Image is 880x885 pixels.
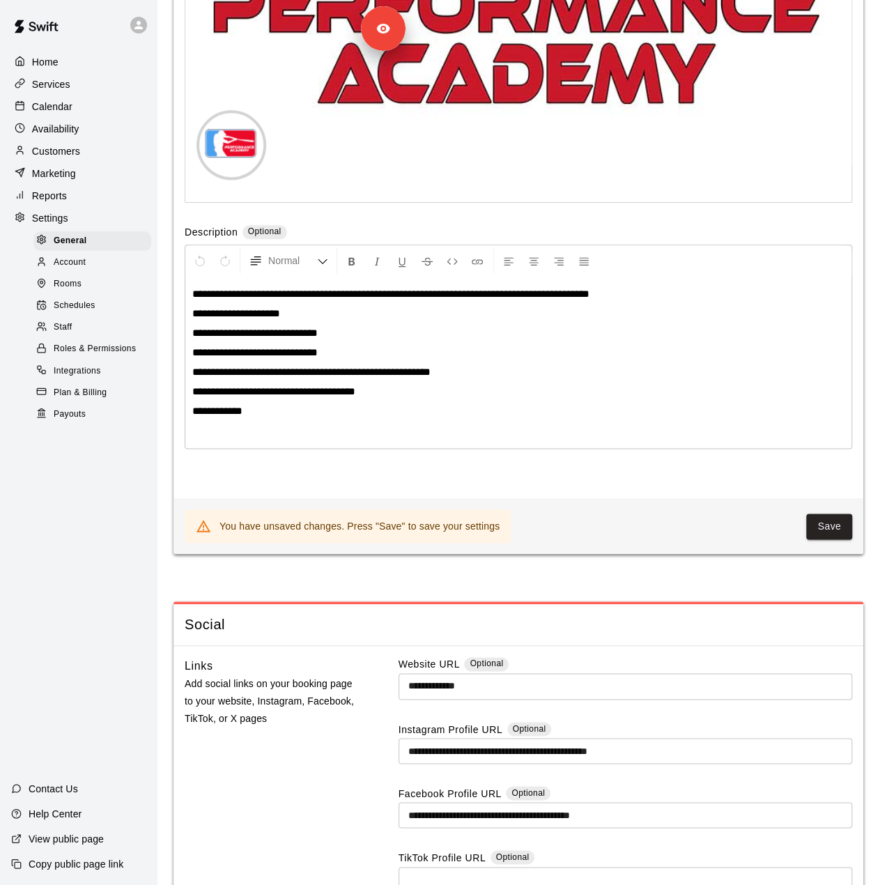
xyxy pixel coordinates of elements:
button: Left Align [497,248,520,273]
span: Payouts [54,408,86,422]
a: Settings [11,208,146,229]
p: Settings [32,211,68,225]
p: View public page [29,832,104,846]
div: Payouts [33,405,151,424]
button: Center Align [522,248,546,273]
span: Optional [248,226,281,236]
span: Plan & Billing [54,386,107,400]
a: Services [11,74,146,95]
a: Reports [11,185,146,206]
p: Home [32,55,59,69]
span: Optional [496,852,530,861]
div: Roles & Permissions [33,339,151,359]
a: Staff [33,317,157,339]
a: Home [11,52,146,72]
button: Right Align [547,248,571,273]
span: Normal [268,254,317,268]
div: Plan & Billing [33,383,151,403]
button: Formatting Options [243,248,334,273]
button: Redo [213,248,237,273]
a: General [33,230,157,252]
div: Integrations [33,362,151,381]
span: General [54,234,87,248]
p: Reports [32,189,67,203]
div: General [33,231,151,251]
p: Customers [32,144,80,158]
p: Availability [32,122,79,136]
span: Staff [54,321,72,334]
p: Copy public page link [29,857,123,871]
div: Account [33,253,151,272]
a: Availability [11,118,146,139]
a: Plan & Billing [33,382,157,403]
a: Rooms [33,274,157,295]
span: Optional [511,787,545,797]
p: Marketing [32,167,76,180]
button: Undo [188,248,212,273]
button: Format Underline [390,248,414,273]
button: Insert Link [465,248,489,273]
h6: Links [185,657,213,675]
a: Marketing [11,163,146,184]
label: Facebook Profile URL [399,786,502,802]
button: Format Strikethrough [415,248,439,273]
span: Integrations [54,364,101,378]
span: Roles & Permissions [54,342,136,356]
button: Save [806,514,852,539]
a: Customers [11,141,146,162]
a: Calendar [11,96,146,117]
span: Optional [513,723,546,733]
label: TikTok Profile URL [399,850,486,866]
span: Social [185,615,852,634]
button: Format Bold [340,248,364,273]
div: Schedules [33,296,151,316]
p: Services [32,77,70,91]
span: Optional [470,659,503,668]
button: Justify Align [572,248,596,273]
button: Format Italics [365,248,389,273]
a: Payouts [33,403,157,425]
a: Integrations [33,360,157,382]
label: Description [185,225,238,241]
a: Account [33,252,157,273]
a: Roles & Permissions [33,339,157,360]
a: Schedules [33,295,157,317]
p: Help Center [29,807,82,821]
p: Calendar [32,100,72,114]
label: Website URL [399,657,460,673]
div: Staff [33,318,151,337]
p: Add social links on your booking page to your website, Instagram, Facebook, TikTok, or X pages [185,675,358,728]
div: Rooms [33,275,151,294]
label: Instagram Profile URL [399,722,502,738]
span: Rooms [54,277,82,291]
button: Insert Code [440,248,464,273]
p: Contact Us [29,782,78,796]
div: You have unsaved changes. Press "Save" to save your settings [219,514,500,539]
span: Schedules [54,299,95,313]
span: Account [54,256,86,270]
